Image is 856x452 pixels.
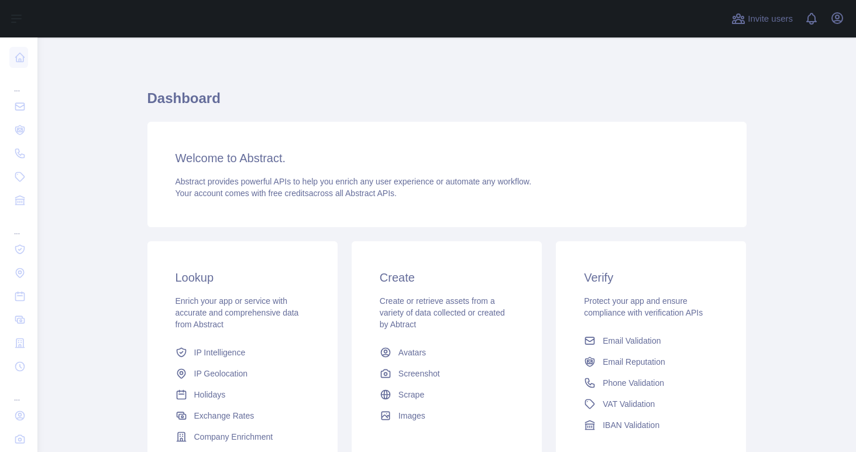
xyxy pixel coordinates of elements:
a: IP Geolocation [171,363,314,384]
h3: Verify [584,269,718,286]
h3: Welcome to Abstract. [176,150,719,166]
span: Scrape [398,389,424,400]
a: Exchange Rates [171,405,314,426]
h3: Lookup [176,269,310,286]
span: Abstract provides powerful APIs to help you enrich any user experience or automate any workflow. [176,177,532,186]
span: Create or retrieve assets from a variety of data collected or created by Abtract [380,296,505,329]
a: Scrape [375,384,518,405]
a: Screenshot [375,363,518,384]
span: Email Validation [603,335,661,347]
span: Exchange Rates [194,410,255,422]
span: Screenshot [398,368,440,379]
a: Email Reputation [579,351,723,372]
a: Images [375,405,518,426]
h3: Create [380,269,514,286]
span: Invite users [748,12,793,26]
a: IP Intelligence [171,342,314,363]
h1: Dashboard [147,89,747,117]
div: ... [9,213,28,237]
span: IP Intelligence [194,347,246,358]
span: IP Geolocation [194,368,248,379]
span: Avatars [398,347,426,358]
span: Protect your app and ensure compliance with verification APIs [584,296,703,317]
span: Company Enrichment [194,431,273,443]
a: Email Validation [579,330,723,351]
span: Email Reputation [603,356,665,368]
span: Your account comes with across all Abstract APIs. [176,189,397,198]
button: Invite users [729,9,795,28]
span: Images [398,410,425,422]
span: free credits [269,189,309,198]
a: Avatars [375,342,518,363]
span: VAT Validation [603,398,655,410]
span: Phone Validation [603,377,664,389]
a: Company Enrichment [171,426,314,447]
div: ... [9,70,28,94]
a: Holidays [171,384,314,405]
span: Enrich your app or service with accurate and comprehensive data from Abstract [176,296,299,329]
a: IBAN Validation [579,415,723,436]
a: VAT Validation [579,393,723,415]
a: Phone Validation [579,372,723,393]
div: ... [9,379,28,403]
span: Holidays [194,389,226,400]
span: IBAN Validation [603,419,659,431]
